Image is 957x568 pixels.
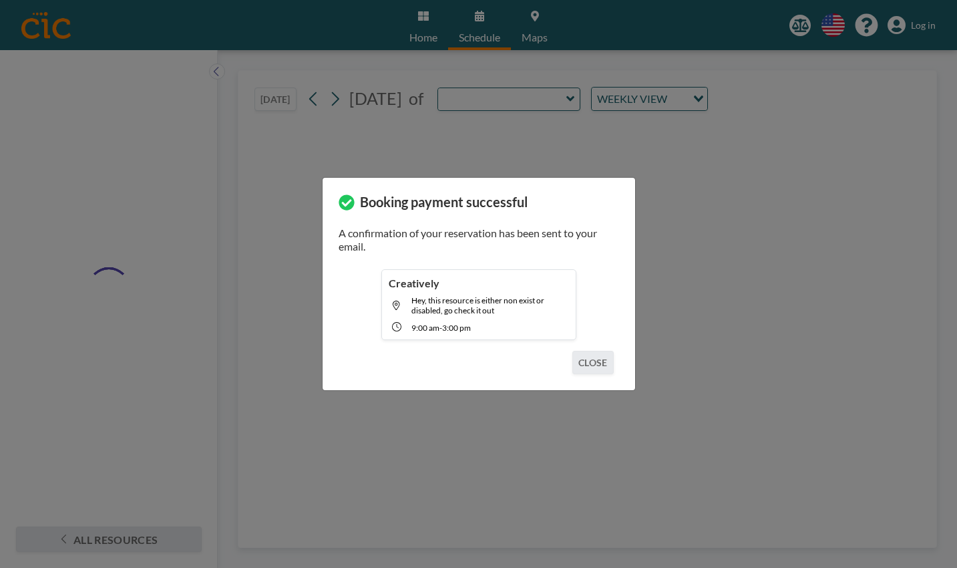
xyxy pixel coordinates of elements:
span: 3:00 PM [442,323,471,333]
h3: Booking payment successful [360,194,528,210]
h4: Creatively [389,277,439,290]
button: CLOSE [572,351,613,374]
p: A confirmation of your reservation has been sent to your email. [339,227,619,253]
span: 9:00 AM [411,323,439,333]
span: Hey, this resource is either non exist or disabled, go check it out [411,295,544,315]
span: - [439,323,442,333]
